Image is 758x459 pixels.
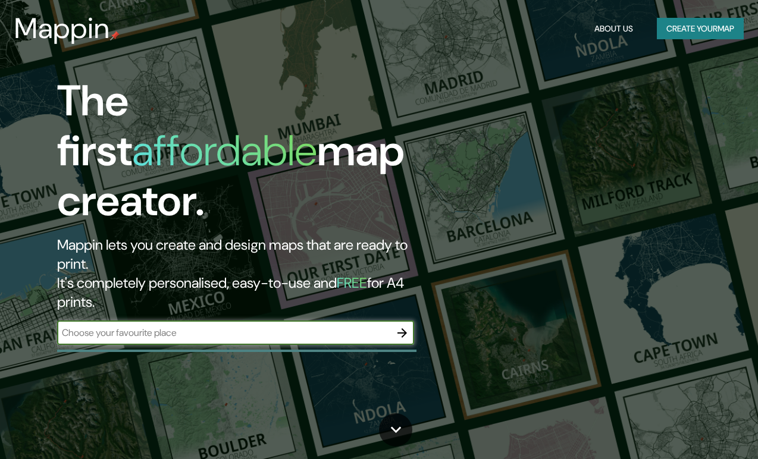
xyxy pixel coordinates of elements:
[132,123,317,178] h1: affordable
[110,31,120,40] img: mappin-pin
[590,18,638,40] button: About Us
[57,326,390,339] input: Choose your favourite place
[657,18,744,40] button: Create yourmap
[337,273,367,292] h5: FREE
[57,76,436,235] h1: The first map creator.
[14,12,110,45] h3: Mappin
[57,235,436,312] h2: Mappin lets you create and design maps that are ready to print. It's completely personalised, eas...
